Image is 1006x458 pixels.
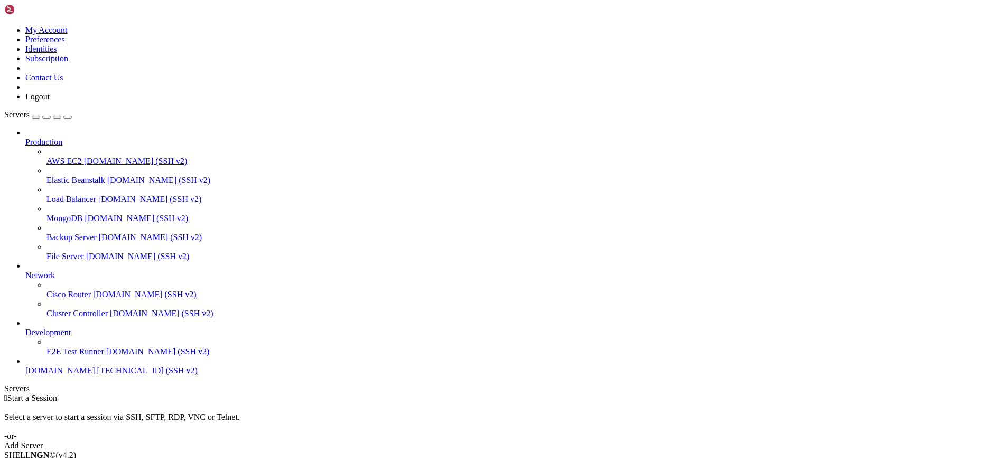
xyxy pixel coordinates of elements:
[4,393,7,402] span: 
[25,25,68,34] a: My Account
[25,261,1002,318] li: Network
[46,309,108,318] span: Cluster Controller
[25,328,1002,337] a: Development
[46,214,1002,223] a: MongoDB [DOMAIN_NAME] (SSH v2)
[46,347,1002,356] a: E2E Test Runner [DOMAIN_NAME] (SSH v2)
[7,393,57,402] span: Start a Session
[46,280,1002,299] li: Cisco Router [DOMAIN_NAME] (SSH v2)
[46,233,1002,242] a: Backup Server [DOMAIN_NAME] (SSH v2)
[84,157,188,166] span: [DOMAIN_NAME] (SSH v2)
[46,233,97,242] span: Backup Server
[25,73,63,82] a: Contact Us
[25,44,57,53] a: Identities
[46,195,1002,204] a: Load Balancer [DOMAIN_NAME] (SSH v2)
[93,290,197,299] span: [DOMAIN_NAME] (SSH v2)
[46,337,1002,356] li: E2E Test Runner [DOMAIN_NAME] (SSH v2)
[46,157,1002,166] a: AWS EC2 [DOMAIN_NAME] (SSH v2)
[25,271,1002,280] a: Network
[4,4,65,15] img: Shellngn
[4,110,30,119] span: Servers
[106,347,210,356] span: [DOMAIN_NAME] (SSH v2)
[46,185,1002,204] li: Load Balancer [DOMAIN_NAME] (SSH v2)
[110,309,213,318] span: [DOMAIN_NAME] (SSH v2)
[46,147,1002,166] li: AWS EC2 [DOMAIN_NAME] (SSH v2)
[46,290,91,299] span: Cisco Router
[25,92,50,101] a: Logout
[25,356,1002,375] li: [DOMAIN_NAME] [TECHNICAL_ID] (SSH v2)
[46,309,1002,318] a: Cluster Controller [DOMAIN_NAME] (SSH v2)
[97,366,198,375] span: [TECHNICAL_ID] (SSH v2)
[25,54,68,63] a: Subscription
[25,328,71,337] span: Development
[46,252,1002,261] a: File Server [DOMAIN_NAME] (SSH v2)
[4,110,72,119] a: Servers
[46,176,1002,185] a: Elastic Beanstalk [DOMAIN_NAME] (SSH v2)
[25,366,95,375] span: [DOMAIN_NAME]
[25,366,1002,375] a: [DOMAIN_NAME] [TECHNICAL_ID] (SSH v2)
[86,252,190,261] span: [DOMAIN_NAME] (SSH v2)
[4,441,1002,451] div: Add Server
[46,204,1002,223] li: MongoDB [DOMAIN_NAME] (SSH v2)
[25,318,1002,356] li: Development
[25,138,1002,147] a: Production
[46,195,96,204] span: Load Balancer
[46,214,82,223] span: MongoDB
[46,347,104,356] span: E2E Test Runner
[25,271,55,280] span: Network
[46,157,82,166] span: AWS EC2
[46,166,1002,185] li: Elastic Beanstalk [DOMAIN_NAME] (SSH v2)
[107,176,211,185] span: [DOMAIN_NAME] (SSH v2)
[46,252,84,261] span: File Server
[4,403,1002,441] div: Select a server to start a session via SSH, SFTP, RDP, VNC or Telnet. -or-
[25,138,62,146] span: Production
[46,290,1002,299] a: Cisco Router [DOMAIN_NAME] (SSH v2)
[46,223,1002,242] li: Backup Server [DOMAIN_NAME] (SSH v2)
[46,242,1002,261] li: File Server [DOMAIN_NAME] (SSH v2)
[25,128,1002,261] li: Production
[85,214,188,223] span: [DOMAIN_NAME] (SSH v2)
[4,384,1002,393] div: Servers
[98,195,202,204] span: [DOMAIN_NAME] (SSH v2)
[46,176,105,185] span: Elastic Beanstalk
[46,299,1002,318] li: Cluster Controller [DOMAIN_NAME] (SSH v2)
[25,35,65,44] a: Preferences
[99,233,202,242] span: [DOMAIN_NAME] (SSH v2)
